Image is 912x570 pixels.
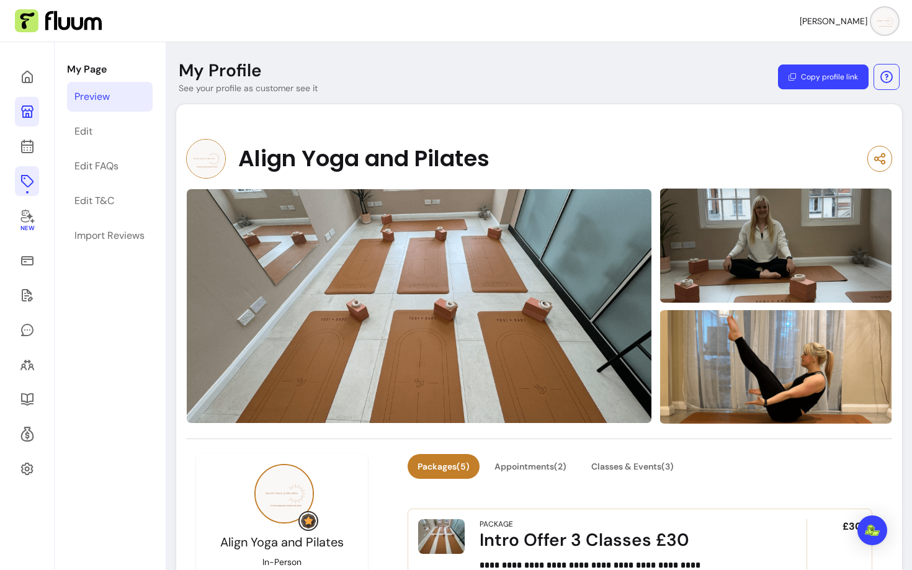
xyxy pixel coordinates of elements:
[659,308,892,425] img: image-2
[238,146,490,171] span: Align Yoga and Pilates
[254,464,314,523] img: Provider image
[67,186,153,216] a: Edit T&C
[74,124,92,139] div: Edit
[67,82,153,112] a: Preview
[659,187,892,304] img: image-1
[186,189,652,424] img: image-0
[15,131,39,161] a: Calendar
[179,60,262,82] p: My Profile
[408,454,480,479] button: Packages(5)
[15,201,39,241] a: New
[418,519,465,553] img: Intro Offer 3 Classes £30
[15,315,39,345] a: My Messages
[480,529,772,551] div: Intro Offer 3 Classes £30
[15,350,39,380] a: Clients
[74,228,145,243] div: Import Reviews
[581,454,684,479] button: Classes & Events(3)
[15,62,39,92] a: Home
[485,454,576,479] button: Appointments(2)
[15,280,39,310] a: Waivers
[67,117,153,146] a: Edit
[15,385,39,414] a: Resources
[15,97,39,127] a: My Page
[15,246,39,275] a: Sales
[15,454,39,484] a: Settings
[15,9,102,33] img: Fluum Logo
[74,194,114,208] div: Edit T&C
[186,139,226,179] img: Provider image
[67,221,153,251] a: Import Reviews
[262,556,302,568] p: In-Person
[800,9,897,33] button: avatar[PERSON_NAME]
[67,151,153,181] a: Edit FAQs
[179,82,318,94] p: See your profile as customer see it
[15,419,39,449] a: Refer & Earn
[220,534,344,550] span: Align Yoga and Pilates
[480,519,513,529] div: Package
[800,15,867,27] span: [PERSON_NAME]
[778,65,869,89] button: Copy profile link
[857,515,887,545] div: Open Intercom Messenger
[67,62,153,77] p: My Page
[20,225,34,233] span: New
[301,514,316,528] img: Grow
[15,166,39,196] a: Offerings
[74,159,118,174] div: Edit FAQs
[74,89,110,104] div: Preview
[872,9,897,33] img: avatar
